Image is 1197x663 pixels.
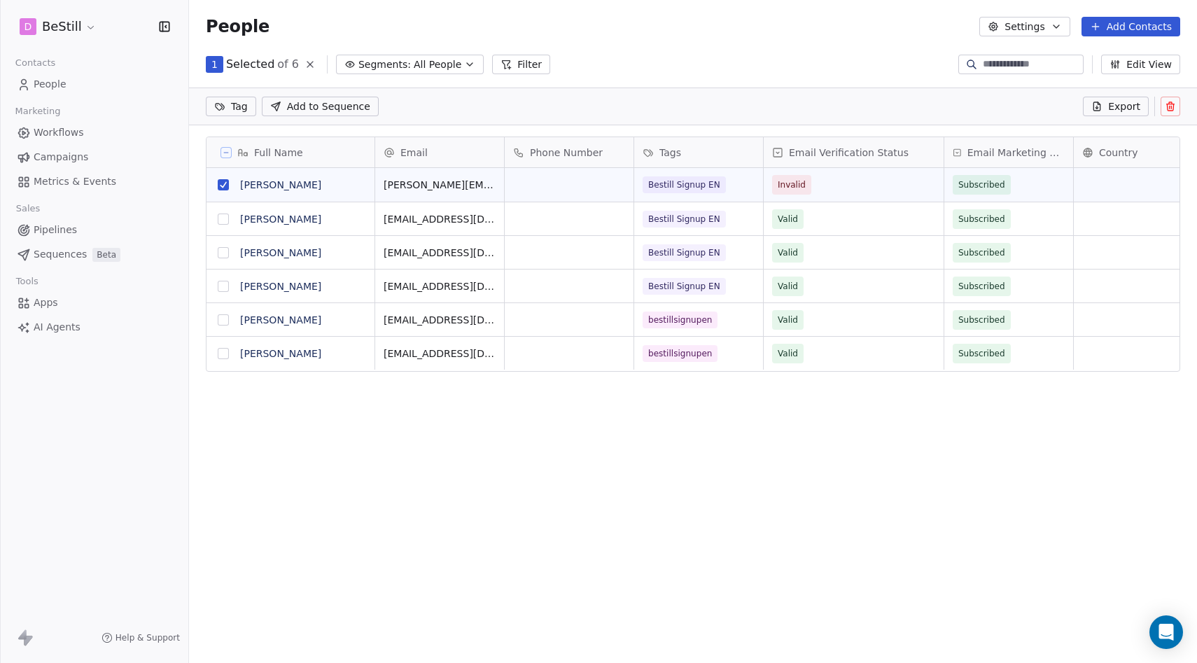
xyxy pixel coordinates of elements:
[92,248,120,262] span: Beta
[384,313,496,327] span: [EMAIL_ADDRESS][DOMAIN_NAME]
[211,57,218,71] span: 1
[9,53,62,74] span: Contacts
[10,271,44,292] span: Tools
[643,176,726,193] span: Bestill Signup EN
[778,279,798,293] span: Valid
[530,146,603,160] span: Phone Number
[206,16,269,37] span: People
[115,632,180,643] span: Help & Support
[358,57,411,72] span: Segments:
[414,57,461,72] span: All People
[1083,97,1149,116] button: Export
[944,137,1073,167] div: Email Marketing Consent
[10,198,46,219] span: Sales
[287,99,370,113] span: Add to Sequence
[34,150,88,165] span: Campaigns
[206,137,374,167] div: Full Name
[643,312,717,328] span: bestillsignupen
[9,101,66,122] span: Marketing
[375,137,504,167] div: Email
[659,146,681,160] span: Tags
[778,347,798,361] span: Valid
[240,179,321,190] a: [PERSON_NAME]
[384,212,496,226] span: [EMAIL_ADDRESS][DOMAIN_NAME]
[778,313,798,327] span: Valid
[34,174,116,189] span: Metrics & Events
[240,247,321,258] a: [PERSON_NAME]
[958,347,1005,361] span: Subscribed
[1101,55,1180,74] button: Edit View
[11,243,177,266] a: SequencesBeta
[789,146,909,160] span: Email Verification Status
[958,246,1005,260] span: Subscribed
[34,125,84,140] span: Workflows
[492,55,550,74] button: Filter
[1108,99,1140,113] span: Export
[384,347,496,361] span: [EMAIL_ADDRESS][DOMAIN_NAME]
[34,247,87,262] span: Sequences
[384,279,496,293] span: [EMAIL_ADDRESS][DOMAIN_NAME]
[254,146,303,160] span: Full Name
[1081,17,1180,36] button: Add Contacts
[17,15,99,39] button: DBeStill
[11,316,177,339] a: AI Agents
[34,295,58,310] span: Apps
[42,18,82,36] span: BeStill
[958,313,1005,327] span: Subscribed
[240,281,321,292] a: [PERSON_NAME]
[11,146,177,169] a: Campaigns
[979,17,1070,36] button: Settings
[262,97,379,116] button: Add to Sequence
[11,73,177,96] a: People
[240,348,321,359] a: [PERSON_NAME]
[206,168,375,638] div: grid
[958,178,1005,192] span: Subscribed
[24,20,32,34] span: D
[206,97,256,116] button: Tag
[226,56,274,73] span: Selected
[240,214,321,225] a: [PERSON_NAME]
[384,178,496,192] span: [PERSON_NAME][EMAIL_ADDRESS][DOMAIN_NAME]
[1149,615,1183,649] div: Open Intercom Messenger
[11,121,177,144] a: Workflows
[34,223,77,237] span: Pipelines
[240,314,321,326] a: [PERSON_NAME]
[11,218,177,242] a: Pipelines
[505,137,633,167] div: Phone Number
[958,212,1005,226] span: Subscribed
[206,56,223,73] button: 1
[1099,146,1138,160] span: Country
[11,291,177,314] a: Apps
[400,146,428,160] span: Email
[778,246,798,260] span: Valid
[778,212,798,226] span: Valid
[958,279,1005,293] span: Subscribed
[778,178,806,192] span: Invalid
[101,632,180,643] a: Help & Support
[764,137,944,167] div: Email Verification Status
[643,345,717,362] span: bestillsignupen
[643,278,726,295] span: Bestill Signup EN
[11,170,177,193] a: Metrics & Events
[34,320,80,335] span: AI Agents
[643,244,726,261] span: Bestill Signup EN
[231,99,248,113] span: Tag
[634,137,763,167] div: Tags
[277,56,299,73] span: of 6
[643,211,726,228] span: Bestill Signup EN
[967,146,1065,160] span: Email Marketing Consent
[34,77,66,92] span: People
[384,246,496,260] span: [EMAIL_ADDRESS][DOMAIN_NAME]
